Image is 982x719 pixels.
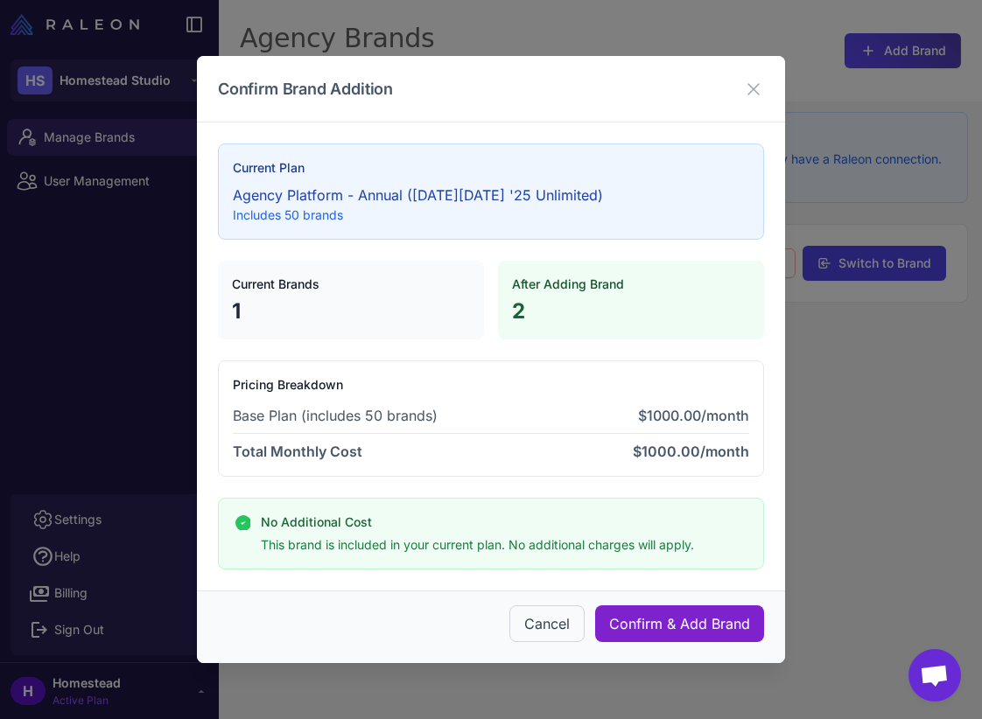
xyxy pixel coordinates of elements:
[595,605,764,642] button: Confirm & Add Brand
[233,158,749,178] h4: Current Plan
[512,297,750,325] p: 2
[509,605,585,642] button: Cancel
[233,441,362,462] span: Total Monthly Cost
[233,405,438,426] span: Base Plan (includes 50 brands)
[233,375,749,394] h4: Pricing Breakdown
[633,443,749,460] span: $1000.00/month
[908,649,961,702] div: Open chat
[261,513,694,532] h4: No Additional Cost
[638,407,749,424] span: $1000.00/month
[233,185,749,206] p: Agency Platform - Annual ([DATE][DATE] '25 Unlimited)
[261,535,694,555] p: This brand is included in your current plan. No additional charges will apply.
[232,297,470,325] p: 1
[512,275,750,294] h4: After Adding Brand
[233,206,749,225] p: Includes 50 brands
[609,613,750,634] span: Confirm & Add Brand
[232,275,470,294] h4: Current Brands
[218,77,393,101] h3: Confirm Brand Addition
